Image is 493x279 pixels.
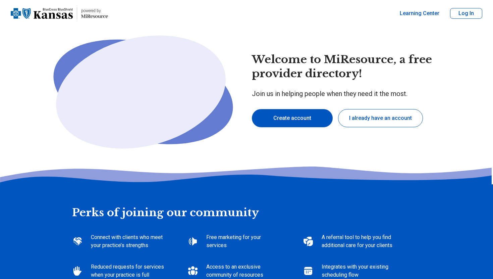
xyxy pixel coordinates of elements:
[400,9,439,17] a: Learning Center
[206,263,281,279] p: Access to an exclusive community of resources
[450,8,482,19] button: Log In
[206,233,281,249] p: Free marketing for your services
[11,3,108,24] a: Home page
[322,233,397,249] p: A referral tool to help you find additional care for your clients
[252,109,333,127] button: Create account
[72,184,421,220] h2: Perks of joining our community
[81,8,108,13] p: powered by
[252,53,450,81] h1: Welcome to MiResource, a free provider directory!
[91,263,166,279] p: Reduced requests for services when your practice is full
[322,263,397,279] p: Integrates with your existing scheduling flow
[252,89,450,98] p: Join us in helping people when they need it the most.
[338,109,423,127] button: I already have an account
[91,233,166,249] p: Connect with clients who meet your practice’s strengths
